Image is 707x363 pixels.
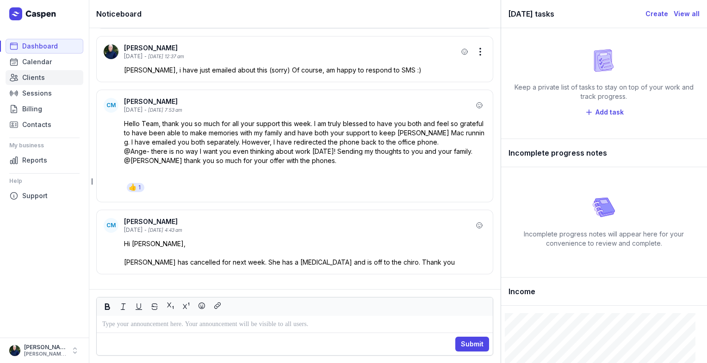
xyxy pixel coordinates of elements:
div: Income [501,278,707,306]
p: @[PERSON_NAME] thank you so much for your offer with the phones. [124,156,486,165]
div: Keep a private list of tasks to stay on top of your work and track progress. [509,83,700,101]
div: - [DATE] 7:53 am [144,107,182,114]
p: [PERSON_NAME] has cancelled for next week. She has a [MEDICAL_DATA] and is off to the chiro. Than... [124,258,486,267]
span: Support [22,190,48,201]
div: Help [9,174,80,188]
img: User profile image [104,44,118,59]
span: Submit [461,339,484,350]
div: [DATE] [124,106,143,114]
div: 👍 [129,183,136,192]
p: Hi [PERSON_NAME], [124,239,486,248]
div: 1 [138,184,141,191]
div: [PERSON_NAME][EMAIL_ADDRESS][DOMAIN_NAME][PERSON_NAME] [24,351,67,357]
a: View all [674,8,700,19]
span: Calendar [22,56,52,67]
div: My business [9,138,80,153]
p: [PERSON_NAME], i have just emailed about this (sorry) Of course, am happy to respond to SMS :) [124,66,486,75]
div: [PERSON_NAME] [124,217,473,226]
div: [DATE] tasks [509,7,645,20]
div: Incomplete progress notes [501,139,707,167]
span: Reports [22,155,47,166]
span: Sessions [22,88,52,99]
span: Add task [595,107,624,118]
button: Submit [455,337,489,351]
span: Clients [22,72,45,83]
a: Create [645,8,668,19]
div: [DATE] [124,53,143,60]
span: CM [106,102,116,109]
span: Dashboard [22,41,58,52]
div: [PERSON_NAME] [124,97,473,106]
div: Incomplete progress notes will appear here for your convenience to review and complete. [509,230,700,248]
div: [PERSON_NAME] [124,43,458,53]
p: @Ange- there is no way I want you even thinking about work [DATE]! Sending my thoughts to you and... [124,147,486,156]
span: Contacts [22,119,51,130]
span: CM [106,222,116,229]
div: - [DATE] 12:37 am [144,53,184,60]
img: User profile image [9,345,20,356]
span: Billing [22,103,42,115]
div: [PERSON_NAME] [24,344,67,351]
div: - [DATE] 4:43 am [144,227,182,234]
div: [DATE] [124,226,143,234]
p: Hello Team, thank you so much for all your support this week. I am truly blessed to have you both... [124,119,486,147]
